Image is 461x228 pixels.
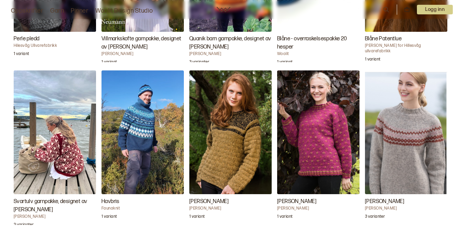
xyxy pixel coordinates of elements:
[14,70,96,194] img: Linka NeumannSvartulv garnpakke, designet av Linka Neumann
[14,70,96,225] a: Svartulv garnpakke, designet av Linka Neumann
[101,59,117,66] p: 1 variant
[189,35,272,51] h3: Quanik barn garnpakke, designet av [PERSON_NAME]
[189,198,272,206] h3: [PERSON_NAME]
[101,70,184,225] a: Havbris
[365,43,447,54] h4: [PERSON_NAME] for Hillesvåg ullvarefabrikk
[277,198,360,206] h3: [PERSON_NAME]
[189,206,272,211] h4: [PERSON_NAME]
[365,57,380,64] p: 1 variant
[101,198,184,206] h3: Havbris
[189,59,209,66] p: 3 varianter
[189,70,272,194] img: Kari HestnesIsa Genser
[101,51,184,57] h4: [PERSON_NAME]
[14,51,29,58] p: 1 variant
[365,70,447,225] a: Nika genser
[417,5,453,14] button: User dropdown
[101,214,117,221] p: 1 variant
[101,70,184,194] img: FaunaknitHavbris
[277,206,360,211] h4: [PERSON_NAME]
[277,59,293,66] p: 1 variant
[365,214,385,221] p: 3 varianter
[417,5,453,14] p: Logg inn
[189,214,205,221] p: 1 variant
[14,214,96,219] h4: [PERSON_NAME]
[101,206,184,211] h4: Faunaknit
[14,35,96,43] h3: Perle pledd
[50,6,64,16] a: Garn
[277,35,360,51] h3: Blåne - overraskelsespakke 20 hesper
[365,35,447,43] h3: Blåne Patentlue
[11,6,43,16] a: Oppskrifter
[217,7,230,12] a: Woolit
[365,70,447,194] img: Berit LøkkenNika genser
[277,70,360,194] img: Kari HestnesHera Genser
[277,70,360,225] a: Hera Genser
[189,51,272,57] h4: [PERSON_NAME]
[14,198,96,214] h3: Svartulv garnpakke, designet av [PERSON_NAME]
[277,214,293,221] p: 1 variant
[14,43,96,49] h4: Hilesvåg Ullvarefabrikk
[189,70,272,225] a: Isa Genser
[277,51,360,57] h4: Woolit
[101,35,184,51] h3: Villmarkskofte garnpakke, designet av [PERSON_NAME]
[71,6,89,16] a: Pinner
[95,6,153,16] a: Woolit Design Studio
[365,198,447,206] h3: [PERSON_NAME]
[365,206,447,211] h4: [PERSON_NAME]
